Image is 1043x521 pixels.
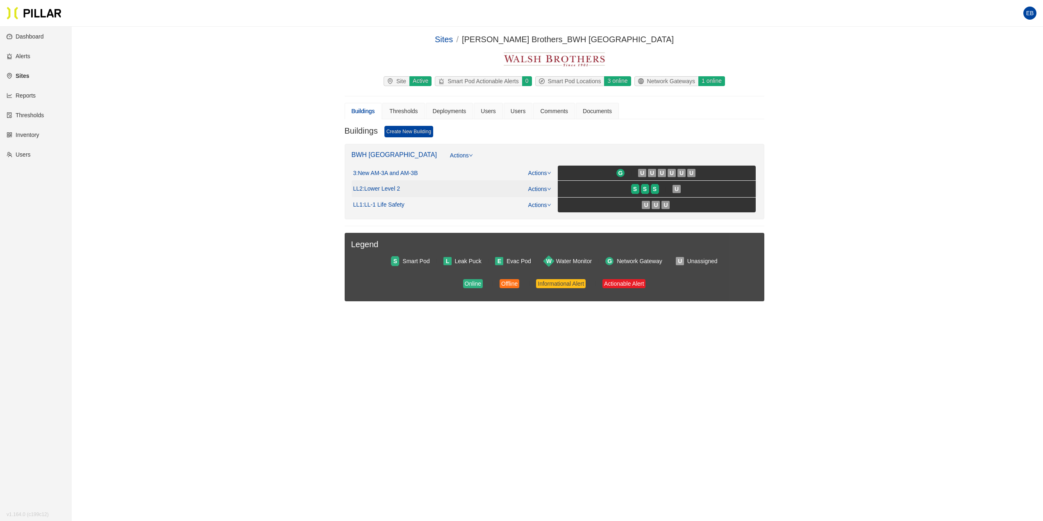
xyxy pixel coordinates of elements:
[363,185,400,193] span: : Lower Level 2
[7,73,29,79] a: environmentSites
[500,49,608,70] img: Walsh Brothers
[664,200,668,209] span: U
[507,257,531,266] div: Evac Pod
[450,151,473,166] a: Actions
[679,168,684,177] span: U
[462,33,674,46] div: [PERSON_NAME] Brothers_BWH [GEOGRAPHIC_DATA]
[522,76,532,86] div: 0
[638,78,647,84] span: global
[540,107,568,116] div: Comments
[469,153,473,157] span: down
[353,170,418,177] div: 3
[455,257,482,266] div: Leak Puck
[675,184,679,193] span: U
[384,77,409,86] div: Site
[547,171,551,175] span: down
[698,76,725,86] div: 1 online
[501,279,518,288] div: Offline
[547,187,551,191] span: down
[465,279,481,288] div: Online
[435,35,453,44] a: Sites
[387,78,396,84] span: environment
[7,53,30,59] a: alertAlerts
[7,112,44,118] a: exceptionThresholds
[363,201,404,209] span: : LL-1 Life Safety
[446,257,450,266] span: L
[539,78,548,84] span: compass
[640,168,644,177] span: U
[644,200,648,209] span: U
[7,7,61,20] img: Pillar Technologies
[604,279,644,288] div: Actionable Alert
[643,184,647,193] span: S
[538,279,584,288] div: Informational Alert
[7,33,44,40] a: dashboardDashboard
[689,168,693,177] span: U
[650,168,654,177] span: U
[435,77,522,86] div: Smart Pod Actionable Alerts
[607,257,612,266] span: G
[633,184,637,193] span: S
[345,126,378,137] h3: Buildings
[528,170,551,176] a: Actions
[653,184,657,193] span: S
[393,257,397,266] span: S
[687,257,718,266] div: Unassigned
[556,257,592,266] div: Water Monitor
[439,78,448,84] span: alert
[547,203,551,207] span: down
[678,257,682,266] span: U
[511,107,526,116] div: Users
[604,76,631,86] div: 3 online
[7,92,36,99] a: line-chartReports
[352,151,437,158] a: BWH [GEOGRAPHIC_DATA]
[384,126,433,137] a: Create New Building
[618,168,623,177] span: G
[356,170,418,177] span: : New AM-3A and AM-3B
[352,107,375,116] div: Buildings
[351,239,758,250] h3: Legend
[546,257,552,266] span: W
[498,257,501,266] span: E
[583,107,612,116] div: Documents
[660,168,664,177] span: U
[528,202,551,208] a: Actions
[456,35,459,44] span: /
[433,107,466,116] div: Deployments
[654,200,658,209] span: U
[1026,7,1034,20] span: EB
[7,151,31,158] a: teamUsers
[670,168,674,177] span: U
[536,77,604,86] div: Smart Pod Locations
[353,201,404,209] div: LL1
[433,76,533,86] a: alertSmart Pod Actionable Alerts0
[389,107,418,116] div: Thresholds
[402,257,429,266] div: Smart Pod
[409,76,432,86] div: Active
[635,77,698,86] div: Network Gateways
[353,185,400,193] div: LL2
[617,257,662,266] div: Network Gateway
[7,132,39,138] a: qrcodeInventory
[528,186,551,192] a: Actions
[481,107,496,116] div: Users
